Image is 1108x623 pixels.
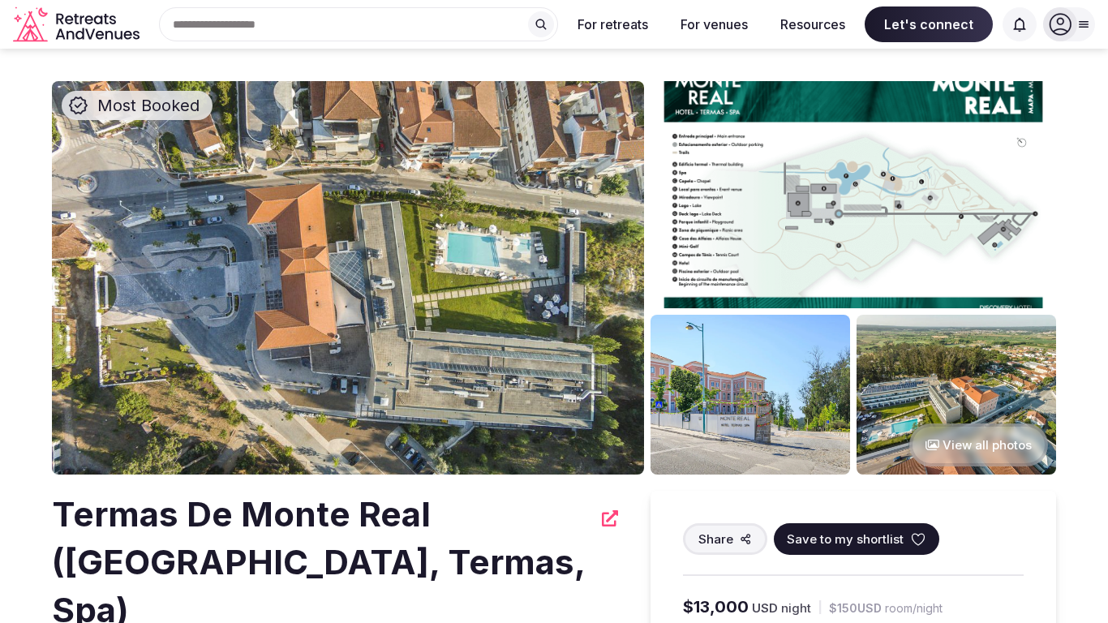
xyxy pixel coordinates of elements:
[774,523,939,555] button: Save to my shortlist
[752,599,778,617] span: USD
[781,599,811,617] span: night
[668,6,761,42] button: For venues
[565,6,661,42] button: For retreats
[62,91,213,120] div: Most Booked
[787,531,904,548] span: Save to my shortlist
[683,595,749,618] span: $13,000
[865,6,993,42] span: Let's connect
[91,94,206,117] span: Most Booked
[829,600,882,617] span: $150 USD
[698,531,733,548] span: Share
[818,599,822,616] div: |
[885,600,943,617] span: room/night
[651,81,1056,308] img: Venue gallery photo
[683,523,767,555] button: Share
[13,6,143,43] svg: Retreats and Venues company logo
[767,6,858,42] button: Resources
[52,81,644,475] img: Venue cover photo
[909,423,1048,466] button: View all photos
[651,315,850,475] img: Venue gallery photo
[13,6,143,43] a: Visit the homepage
[857,315,1056,475] img: Venue gallery photo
